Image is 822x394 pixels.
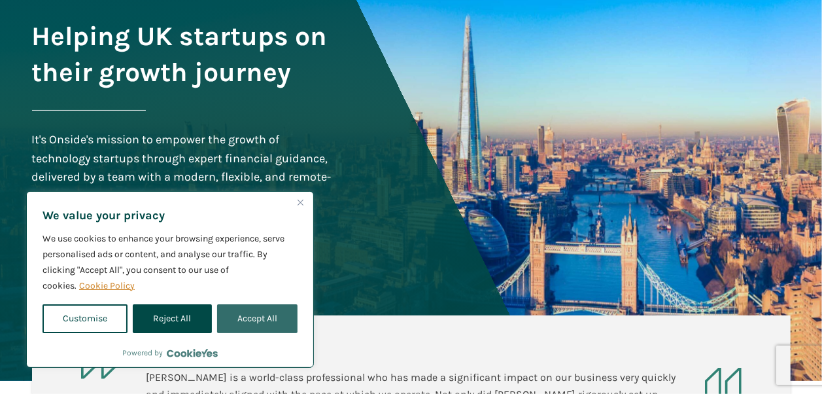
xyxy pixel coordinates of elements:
div: It's Onside's mission to empower the growth of technology startups through expert financial guida... [32,130,335,206]
p: We use cookies to enhance your browsing experience, serve personalised ads or content, and analys... [43,231,298,294]
h1: Helping UK startups on their growth journey [32,18,335,90]
p: We value your privacy [43,207,298,223]
img: Close [298,200,303,206]
button: Accept All [217,304,298,333]
button: Customise [43,304,128,333]
div: We value your privacy [26,191,314,368]
button: Close [292,194,308,210]
a: Visit CookieYes website [167,349,218,357]
button: Reject All [133,304,211,333]
div: Powered by [123,346,218,359]
a: Cookie Policy [78,279,135,292]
